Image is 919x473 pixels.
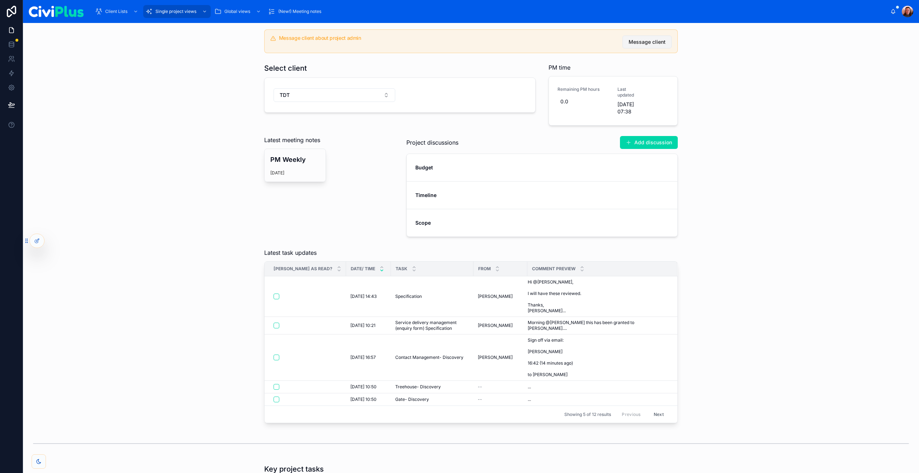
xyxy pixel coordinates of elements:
[265,78,535,112] a: Select Button
[395,320,469,331] a: Service delivery management (enquiry form) Specification
[478,294,513,299] span: [PERSON_NAME]
[528,397,668,402] a: ...
[280,92,290,99] span: TDT
[528,384,531,390] span: ...
[264,63,307,73] h1: Select client
[274,88,395,102] button: Select Button
[478,397,523,402] a: --
[528,337,668,378] a: Sign off via email: [PERSON_NAME] 16:42 (14 minutes ago) to [PERSON_NAME]
[629,38,666,46] span: Message client
[395,397,429,402] span: Gate- Discovery
[622,36,672,48] button: Message client
[212,5,265,18] a: Global views
[266,5,326,18] a: (New!) Meeting notes
[415,220,431,226] strong: Scope
[560,98,606,105] span: 0.0
[617,86,639,98] span: Last updated
[478,384,523,390] a: --
[350,323,375,328] span: [DATE] 10:21
[350,294,387,299] a: [DATE] 14:43
[528,279,668,314] a: Hi @[PERSON_NAME], I will have these reviewed. Thanks, [PERSON_NAME]...
[478,384,482,390] span: --
[620,136,678,149] button: Add discussion
[270,170,284,176] p: [DATE]
[532,266,575,272] span: Comment preview
[395,397,469,402] a: Gate- Discovery
[350,355,387,360] a: [DATE] 16:57
[395,294,422,299] span: Specification
[406,138,458,147] span: Project discussions
[350,323,387,328] a: [DATE] 10:21
[528,397,531,402] span: ...
[29,6,84,17] img: App logo
[264,136,320,144] span: Latest meeting notes
[549,76,677,125] a: Remaining PM hours0.0Last updated[DATE] 07:38
[350,294,377,299] span: [DATE] 14:43
[407,181,677,209] a: Timeline
[617,101,639,115] span: [DATE] 07:38
[264,149,326,182] a: PM Weekly[DATE]
[350,384,377,390] span: [DATE] 10:50
[270,155,320,164] h4: PM Weekly
[558,86,609,92] span: Remaining PM hours
[350,397,387,402] a: [DATE] 10:50
[407,209,677,236] a: Scope
[278,9,321,14] span: (New!) Meeting notes
[549,63,570,72] span: PM time
[528,320,668,331] a: Morning @[PERSON_NAME] this has been granted to [PERSON_NAME]....
[274,266,332,272] span: [PERSON_NAME] as read?
[649,409,669,420] button: Next
[155,9,196,14] span: Single project views
[224,9,250,14] span: Global views
[350,397,377,402] span: [DATE] 10:50
[395,384,469,390] a: Treehouse- Discovery
[478,355,523,360] a: [PERSON_NAME]
[396,266,407,272] span: Task
[143,5,211,18] a: Single project views
[478,294,523,299] a: [PERSON_NAME]
[395,355,463,360] span: Contact Management- Discovery
[415,192,437,198] strong: Timeline
[478,355,513,360] span: [PERSON_NAME]
[478,323,523,328] a: [PERSON_NAME]
[105,9,127,14] span: Client Lists
[395,294,469,299] a: Specification
[351,266,375,272] span: Date/ Time
[264,248,317,257] span: Latest task updates
[350,384,387,390] a: [DATE] 10:50
[395,355,469,360] a: Contact Management- Discovery
[528,384,668,390] a: ...
[89,4,890,19] div: scrollable content
[350,355,376,360] span: [DATE] 16:57
[93,5,142,18] a: Client Lists
[395,384,441,390] span: Treehouse- Discovery
[279,36,617,41] h5: Message client about project admin
[415,164,433,170] strong: Budget
[564,412,611,417] span: Showing 5 of 12 results
[478,397,482,402] span: --
[407,154,677,181] a: Budget
[478,266,491,272] span: From
[478,323,513,328] span: [PERSON_NAME]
